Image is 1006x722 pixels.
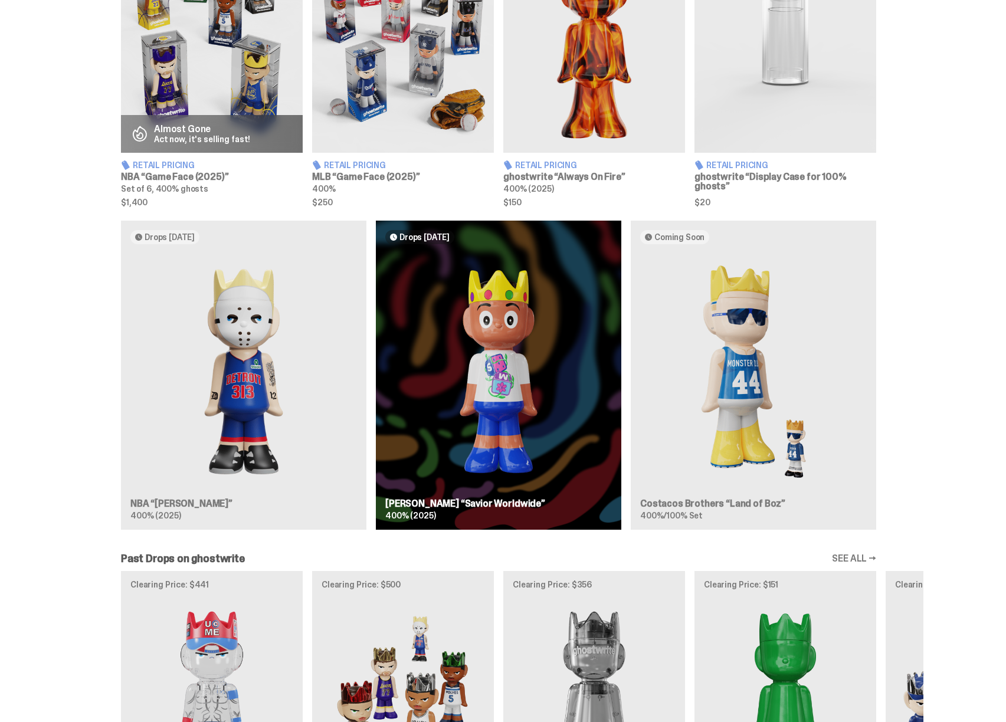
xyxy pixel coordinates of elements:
[513,580,676,589] p: Clearing Price: $356
[130,499,357,508] h3: NBA “[PERSON_NAME]”
[503,172,685,182] h3: ghostwrite “Always On Fire”
[694,172,876,191] h3: ghostwrite “Display Case for 100% ghosts”
[654,232,704,242] span: Coming Soon
[704,580,867,589] p: Clearing Price: $151
[503,183,553,194] span: 400% (2025)
[640,254,867,490] img: Land of Boz
[399,232,450,242] span: Drops [DATE]
[694,198,876,206] span: $20
[121,221,366,530] a: Drops [DATE] Eminem
[154,124,250,134] p: Almost Gone
[503,198,685,206] span: $150
[121,172,303,182] h3: NBA “Game Face (2025)”
[312,172,494,182] h3: MLB “Game Face (2025)”
[640,510,703,521] span: 400%/100% Set
[312,183,335,194] span: 400%
[385,499,612,508] h3: [PERSON_NAME] “Savior Worldwide”
[121,553,245,564] h2: Past Drops on ghostwrite
[832,554,876,563] a: SEE ALL →
[145,232,195,242] span: Drops [DATE]
[324,161,386,169] span: Retail Pricing
[640,499,867,508] h3: Costacos Brothers “Land of Boz”
[130,580,293,589] p: Clearing Price: $441
[121,183,208,194] span: Set of 6, 400% ghosts
[121,198,303,206] span: $1,400
[133,161,195,169] span: Retail Pricing
[130,254,357,490] img: Eminem
[130,510,181,521] span: 400% (2025)
[154,135,250,143] p: Act now, it's selling fast!
[515,161,577,169] span: Retail Pricing
[385,510,435,521] span: 400% (2025)
[706,161,768,169] span: Retail Pricing
[312,198,494,206] span: $250
[385,254,612,490] img: Savior Worldwide
[322,580,484,589] p: Clearing Price: $500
